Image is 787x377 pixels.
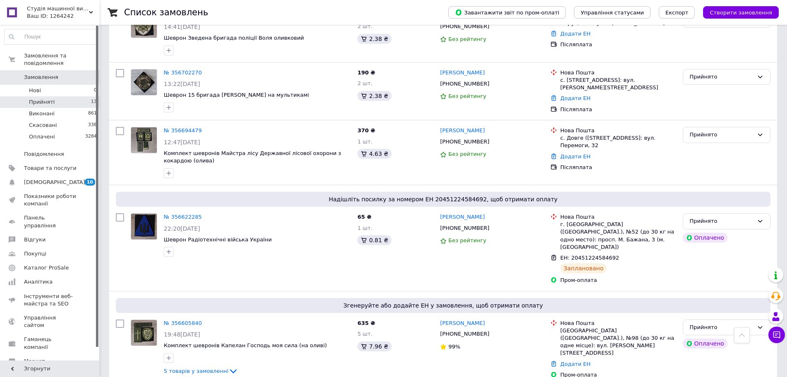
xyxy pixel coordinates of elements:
[448,36,486,42] span: Без рейтингу
[124,7,208,17] h1: Список замовлень
[164,81,200,87] span: 13:22[DATE]
[5,29,97,44] input: Пошук
[164,127,202,134] a: № 356694479
[164,150,341,164] a: Комплект шевронів Майстра лісу Державної лісової охорони з кокардою (олива)
[560,255,619,261] span: ЕН: 20451224584692
[357,34,391,44] div: 2.38 ₴
[29,98,55,106] span: Прийняті
[164,368,238,374] a: 5 товарів у замовленні
[357,138,372,145] span: 1 шт.
[88,110,97,117] span: 861
[448,6,566,19] button: Завантажити звіт по пром-оплаті
[119,301,767,310] span: Згенеруйте або додайте ЕН у замовлення, щоб отримати оплату
[357,320,375,326] span: 635 ₴
[448,237,486,243] span: Без рейтингу
[560,69,676,76] div: Нова Пошта
[164,342,327,348] a: Комплект шевронів Капелан Господь моя сила (на оливі)
[560,95,591,101] a: Додати ЕН
[560,327,676,357] div: [GEOGRAPHIC_DATA] ([GEOGRAPHIC_DATA].), №98 (до 30 кг на одне місце): вул. [PERSON_NAME][STREET_A...
[560,221,676,251] div: г. [GEOGRAPHIC_DATA] ([GEOGRAPHIC_DATA].), №52 (до 30 кг на одно место): просп. М. Бажана, 3 (м. ...
[665,10,689,16] span: Експорт
[29,133,55,141] span: Оплачені
[164,225,200,232] span: 22:20[DATE]
[24,236,45,243] span: Відгуки
[29,87,41,94] span: Нові
[357,127,375,134] span: 370 ₴
[164,214,202,220] a: № 356622285
[29,110,55,117] span: Виконані
[94,87,97,94] span: 0
[164,236,272,243] span: Шеврон Радіотехнічні війська України
[24,214,77,229] span: Панель управління
[768,327,785,343] button: Чат з покупцем
[357,69,375,76] span: 190 ₴
[131,320,157,346] a: Фото товару
[448,344,460,350] span: 99%
[440,127,485,135] a: [PERSON_NAME]
[131,69,157,95] a: Фото товару
[357,149,391,159] div: 4.63 ₴
[440,225,489,231] span: [PHONE_NUMBER]
[560,263,607,273] div: Заплановано
[690,217,754,226] div: Прийнято
[27,12,99,20] div: Ваш ID: 1264242
[357,225,372,231] span: 1 шт.
[560,127,676,134] div: Нова Пошта
[659,6,695,19] button: Експорт
[560,153,591,160] a: Додати ЕН
[560,41,676,48] div: Післяплата
[357,331,372,337] span: 5 шт.
[164,368,228,374] span: 5 товарів у замовленні
[710,10,772,16] span: Створити замовлення
[24,165,77,172] span: Товари та послуги
[24,52,99,67] span: Замовлення та повідомлення
[440,138,489,145] span: [PHONE_NUMBER]
[690,131,754,139] div: Прийнято
[85,133,97,141] span: 3284
[24,179,85,186] span: [DEMOGRAPHIC_DATA]
[24,250,46,258] span: Покупці
[164,331,200,338] span: 19:48[DATE]
[24,278,53,286] span: Аналітика
[560,213,676,221] div: Нова Пошта
[703,6,779,19] button: Створити замовлення
[560,277,676,284] div: Пром-оплата
[695,9,779,15] a: Створити замовлення
[455,9,559,16] span: Завантажити звіт по пром-оплаті
[560,320,676,327] div: Нова Пошта
[690,73,754,81] div: Прийнято
[448,93,486,99] span: Без рейтингу
[560,31,591,37] a: Додати ЕН
[24,193,77,208] span: Показники роботи компанії
[440,81,489,87] span: [PHONE_NUMBER]
[440,213,485,221] a: [PERSON_NAME]
[164,92,309,98] a: Шеврон 15 бригада [PERSON_NAME] на мультикамі
[131,69,157,95] img: Фото товару
[440,331,489,337] span: [PHONE_NUMBER]
[91,98,97,106] span: 13
[131,12,157,38] a: Фото товару
[131,213,157,240] a: Фото товару
[29,122,57,129] span: Скасовані
[24,74,58,81] span: Замовлення
[560,76,676,91] div: с. [STREET_ADDRESS]: вул. [PERSON_NAME][STREET_ADDRESS]
[560,361,591,367] a: Додати ЕН
[560,106,676,113] div: Післяплата
[683,233,727,243] div: Оплачено
[131,127,157,153] img: Фото товару
[24,293,77,308] span: Інструменти веб-майстра та SEO
[357,235,391,245] div: 0.81 ₴
[24,336,77,351] span: Гаманець компанії
[24,150,64,158] span: Повідомлення
[164,69,202,76] a: № 356702270
[560,164,676,171] div: Післяплата
[164,320,202,326] a: № 356605840
[164,35,304,41] a: Шеврон Зведена бригада поліції Воля оливковий
[85,179,95,186] span: 10
[690,323,754,332] div: Прийнято
[574,6,651,19] button: Управління статусами
[24,358,45,365] span: Маркет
